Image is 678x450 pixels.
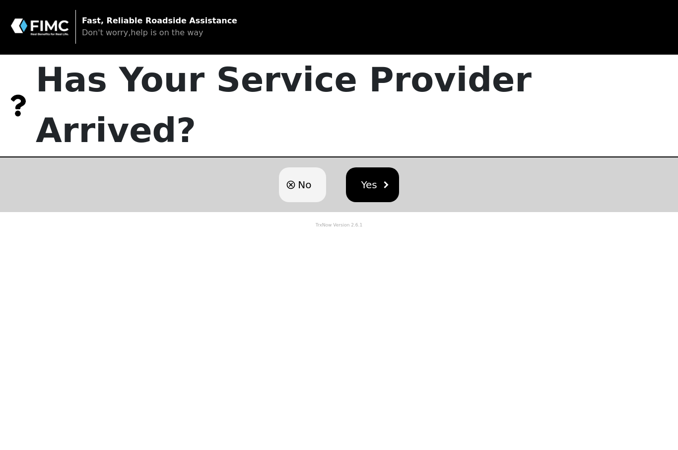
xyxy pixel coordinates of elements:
span: Don't worry,help is on the way [82,28,203,37]
img: trx now logo [10,17,69,36]
span: Yes [361,177,377,192]
button: Yes [346,167,399,202]
span: No [298,177,311,192]
img: chevron [382,181,389,188]
p: Has Your Service Provider Arrived? [36,55,678,156]
strong: Fast, Reliable Roadside Assistance [82,16,237,25]
button: No [279,167,326,202]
